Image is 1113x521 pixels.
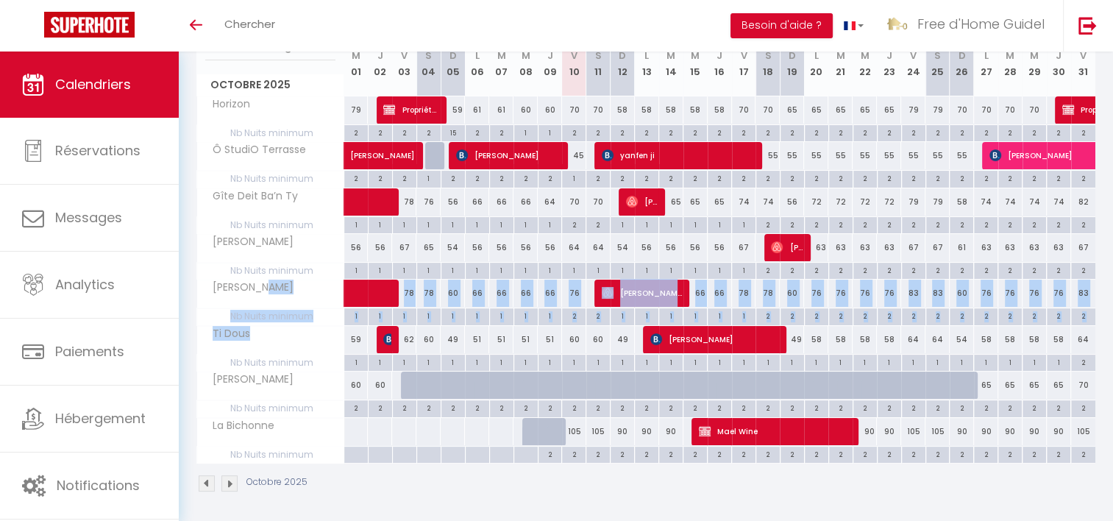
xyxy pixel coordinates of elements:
[425,49,432,63] abbr: S
[1023,217,1046,231] div: 2
[55,409,146,428] span: Hébergement
[1047,234,1071,261] div: 63
[683,234,708,261] div: 56
[910,49,917,63] abbr: V
[441,188,465,216] div: 56
[853,234,877,261] div: 63
[393,263,416,277] div: 1
[377,49,383,63] abbr: J
[732,96,756,124] div: 70
[619,49,626,63] abbr: D
[635,125,658,139] div: 2
[466,171,489,185] div: 2
[755,142,780,169] div: 55
[1023,31,1047,96] th: 29
[683,263,707,277] div: 1
[1047,31,1071,96] th: 30
[513,188,538,216] div: 66
[562,263,586,277] div: 1
[393,171,416,185] div: 2
[522,49,530,63] abbr: M
[732,125,755,139] div: 2
[659,96,683,124] div: 58
[1071,234,1095,261] div: 67
[829,171,853,185] div: 2
[780,171,804,185] div: 2
[950,234,974,261] div: 61
[878,171,901,185] div: 2
[416,31,441,96] th: 04
[344,217,368,231] div: 1
[877,234,901,261] div: 63
[416,188,441,216] div: 76
[853,96,877,124] div: 65
[804,96,828,124] div: 65
[780,31,804,96] th: 19
[998,188,1023,216] div: 74
[805,217,828,231] div: 2
[853,142,877,169] div: 55
[197,263,344,279] span: Nb Nuits minimum
[466,263,489,277] div: 1
[950,125,973,139] div: 2
[901,234,925,261] div: 67
[828,188,853,216] div: 72
[836,49,845,63] abbr: M
[538,234,562,261] div: 56
[199,96,255,113] span: Horizon
[877,142,901,169] div: 55
[950,217,973,231] div: 2
[635,171,658,185] div: 2
[489,234,513,261] div: 56
[635,217,658,231] div: 1
[538,171,562,185] div: 2
[666,49,675,63] abbr: M
[538,263,562,277] div: 1
[853,188,877,216] div: 72
[586,96,611,124] div: 70
[1078,16,1097,35] img: logout
[974,125,998,139] div: 2
[1047,171,1070,185] div: 2
[853,125,877,139] div: 2
[683,188,708,216] div: 65
[1006,49,1014,63] abbr: M
[974,234,998,261] div: 63
[635,96,659,124] div: 58
[974,31,998,96] th: 27
[352,49,360,63] abbr: M
[659,234,683,261] div: 56
[635,263,658,277] div: 1
[901,188,925,216] div: 79
[853,31,877,96] th: 22
[586,217,610,231] div: 2
[998,234,1023,261] div: 63
[513,234,538,261] div: 56
[925,188,950,216] div: 79
[708,188,732,216] div: 65
[466,217,489,231] div: 1
[828,96,853,124] div: 65
[562,217,586,231] div: 2
[998,96,1023,124] div: 70
[611,125,634,139] div: 2
[659,31,683,96] th: 14
[514,217,538,231] div: 1
[926,171,950,185] div: 2
[197,171,344,187] span: Nb Nuits minimum
[901,31,925,96] th: 24
[1071,217,1095,231] div: 2
[44,12,135,38] img: Super Booking
[635,234,659,261] div: 56
[1047,125,1070,139] div: 2
[514,171,538,185] div: 2
[344,125,368,139] div: 2
[586,171,610,185] div: 2
[562,188,586,216] div: 70
[708,263,731,277] div: 1
[586,125,610,139] div: 2
[740,49,747,63] abbr: V
[780,263,804,277] div: 2
[828,234,853,261] div: 63
[732,217,755,231] div: 1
